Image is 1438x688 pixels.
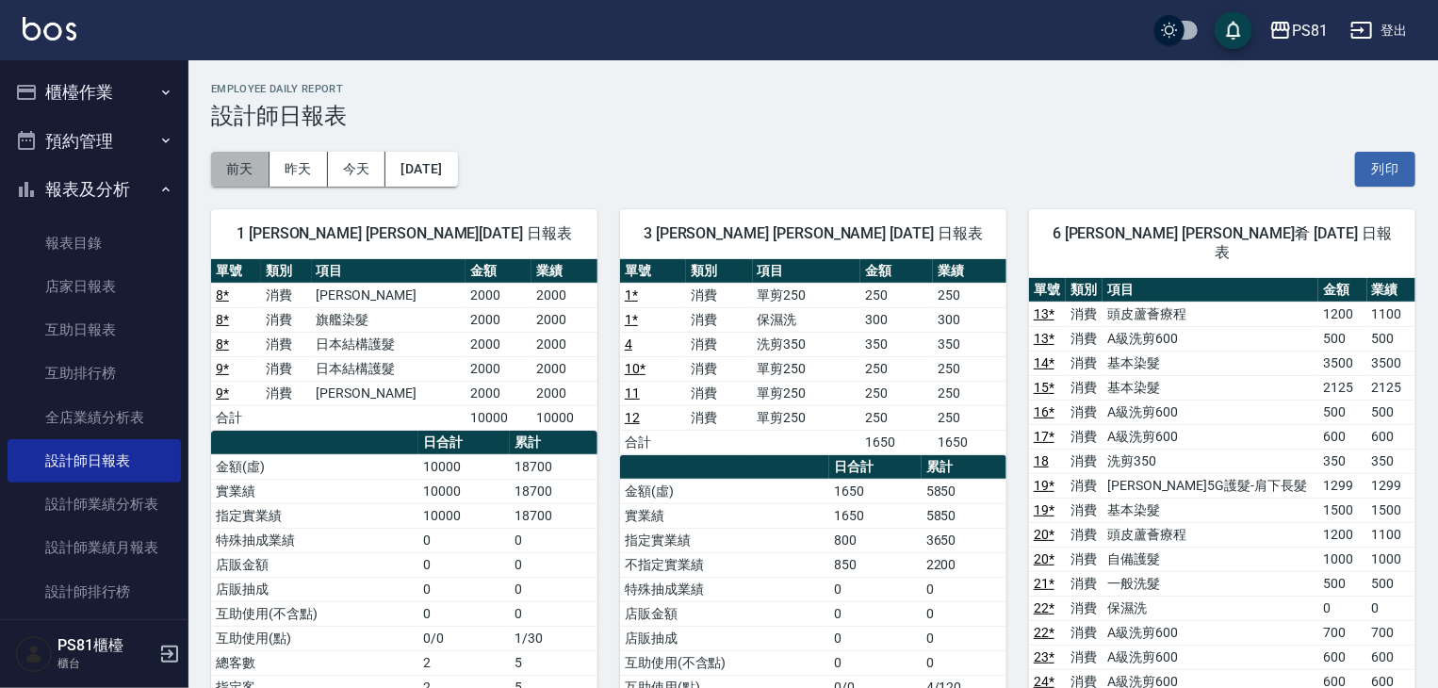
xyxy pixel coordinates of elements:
td: A級洗剪600 [1103,400,1318,424]
td: 0 [510,552,597,577]
td: 消費 [1066,620,1103,645]
td: 基本染髮 [1103,498,1318,522]
td: 單剪250 [753,283,860,307]
td: 2000 [531,381,597,405]
button: save [1215,11,1252,49]
td: [PERSON_NAME] [312,283,466,307]
td: 700 [1318,620,1366,645]
td: 2000 [466,332,531,356]
img: Logo [23,17,76,41]
img: Person [15,635,53,673]
td: 0 [1318,596,1366,620]
td: 消費 [261,307,311,332]
a: 設計師排行榜 [8,570,181,614]
td: 300 [933,307,1006,332]
td: 10000 [418,454,510,479]
td: 350 [860,332,933,356]
td: 消費 [1066,449,1103,473]
button: 今天 [328,152,386,187]
td: 0 [829,626,922,650]
td: 保濕洗 [753,307,860,332]
td: 250 [860,381,933,405]
td: 消費 [1066,473,1103,498]
td: 消費 [1066,326,1103,351]
td: 2000 [466,356,531,381]
td: 1100 [1367,302,1415,326]
td: 日本結構護髮 [312,332,466,356]
a: 設計師業績分析表 [8,483,181,526]
a: 18 [1034,453,1049,468]
td: [PERSON_NAME] [312,381,466,405]
td: 500 [1367,326,1415,351]
td: 2125 [1318,375,1366,400]
td: 店販抽成 [211,577,418,601]
td: 消費 [261,332,311,356]
button: 櫃檯作業 [8,68,181,117]
td: 10000 [466,405,531,430]
span: 1 [PERSON_NAME] [PERSON_NAME][DATE] 日報表 [234,224,575,243]
td: 5850 [922,479,1006,503]
td: 消費 [1066,400,1103,424]
td: 2000 [466,283,531,307]
td: 1650 [829,503,922,528]
th: 單號 [211,259,261,284]
a: 設計師日報表 [8,439,181,483]
td: 實業績 [620,503,829,528]
td: 自備護髮 [1103,547,1318,571]
p: 櫃台 [57,655,154,672]
td: [PERSON_NAME]5G護髮-肩下長髮 [1103,473,1318,498]
td: 2000 [466,381,531,405]
td: A級洗剪600 [1103,645,1318,669]
td: 350 [933,332,1006,356]
td: 0 [829,601,922,626]
td: 一般洗髮 [1103,571,1318,596]
td: 金額(虛) [620,479,829,503]
td: 日本結構護髮 [312,356,466,381]
td: 0 [922,626,1006,650]
td: 特殊抽成業績 [211,528,418,552]
td: 5850 [922,503,1006,528]
td: 500 [1318,326,1366,351]
span: 3 [PERSON_NAME] [PERSON_NAME] [DATE] 日報表 [643,224,984,243]
td: 互助使用(點) [211,626,418,650]
td: 5 [510,650,597,675]
td: 250 [933,283,1006,307]
td: 600 [1367,645,1415,669]
td: 10000 [418,479,510,503]
td: 0 [829,577,922,601]
td: 10000 [531,405,597,430]
td: 2125 [1367,375,1415,400]
h5: PS81櫃檯 [57,636,154,655]
td: 1650 [829,479,922,503]
th: 項目 [312,259,466,284]
td: 500 [1367,400,1415,424]
td: 消費 [1066,351,1103,375]
td: 18700 [510,479,597,503]
th: 日合計 [829,455,922,480]
td: 0 [418,552,510,577]
th: 累計 [510,431,597,455]
td: 消費 [686,356,752,381]
th: 類別 [686,259,752,284]
td: 洗剪350 [1103,449,1318,473]
th: 類別 [261,259,311,284]
td: 指定實業績 [211,503,418,528]
td: 店販金額 [620,601,829,626]
th: 業績 [933,259,1006,284]
td: 消費 [261,381,311,405]
td: 消費 [1066,645,1103,669]
td: 0 [829,650,922,675]
td: 1299 [1367,473,1415,498]
td: 2000 [531,307,597,332]
div: PS81 [1292,19,1328,42]
td: 消費 [686,405,752,430]
td: 消費 [261,283,311,307]
td: 洗剪350 [753,332,860,356]
td: 300 [860,307,933,332]
td: 總客數 [211,650,418,675]
td: 600 [1367,424,1415,449]
td: 1650 [860,430,933,454]
td: 1200 [1318,522,1366,547]
button: 預約管理 [8,117,181,166]
td: 350 [1367,449,1415,473]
